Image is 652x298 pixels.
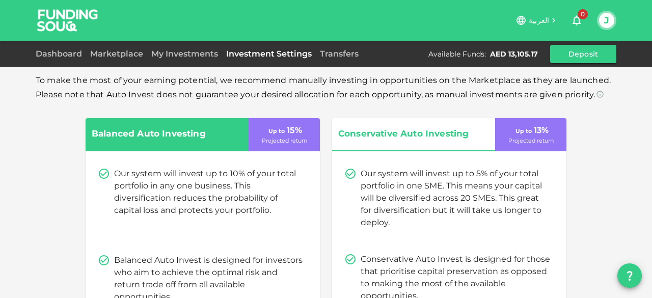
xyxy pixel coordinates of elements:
a: Investment Settings [222,49,316,59]
span: 0 [578,9,588,19]
a: Marketplace [86,49,147,59]
button: Deposit [550,45,616,63]
a: My Investments [147,49,222,59]
p: 13 % [513,124,549,137]
button: 0 [566,10,587,31]
a: Dashboard [36,49,86,59]
div: AED 13,105.17 [490,49,538,59]
span: Balanced Auto Investing [92,126,229,142]
p: 15 % [266,124,302,137]
span: Conservative Auto Investing [338,126,476,142]
p: Projected return [508,137,554,145]
button: question [617,263,642,288]
p: Projected return [262,137,307,145]
span: Up to [268,127,285,134]
div: Available Funds : [428,49,486,59]
button: J [599,13,614,28]
p: Our system will invest up to 5% of your total portfolio in one SME. This means your capital will ... [361,168,550,229]
a: Transfers [316,49,363,59]
span: العربية [529,16,549,25]
span: Up to [515,127,532,134]
p: Our system will invest up to 10% of your total portfolio in any one business. This diversificatio... [114,168,304,216]
span: To make the most of your earning potential, we recommend manually investing in opportunities on t... [36,75,611,99]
